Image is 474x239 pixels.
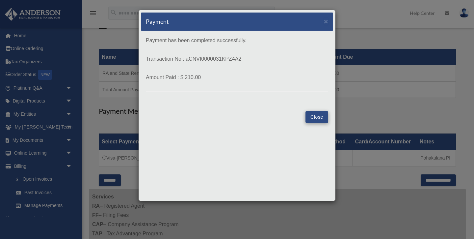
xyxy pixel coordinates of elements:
span: × [324,17,328,25]
p: Transaction No : aCNVI0000031KPZ4A2 [146,54,328,64]
h5: Payment [146,17,169,26]
button: Close [324,18,328,25]
p: Amount Paid : $ 210.00 [146,73,328,82]
p: Payment has been completed successfully. [146,36,328,45]
button: Close [305,111,328,123]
